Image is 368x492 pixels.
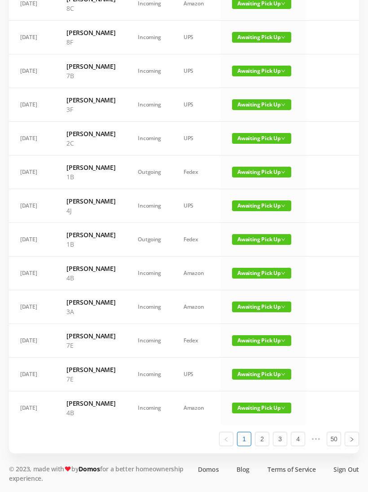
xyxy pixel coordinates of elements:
td: Incoming [127,324,172,358]
td: [DATE] [9,324,55,358]
i: icon: down [281,338,285,343]
i: icon: right [349,437,355,442]
li: Next Page [345,432,359,446]
td: UPS [172,54,221,88]
li: 1 [237,432,251,446]
h6: [PERSON_NAME] [66,62,115,71]
a: 1 [237,432,251,446]
td: Outgoing [127,155,172,189]
h6: [PERSON_NAME] [66,95,115,105]
h6: [PERSON_NAME] [66,230,115,239]
p: © 2023, made with by for a better homeownership experience. [9,464,188,483]
h6: [PERSON_NAME] [66,331,115,341]
td: [DATE] [9,88,55,122]
td: Incoming [127,189,172,223]
p: 4J [66,206,115,215]
p: 1B [66,239,115,249]
i: icon: down [281,372,285,377]
span: Awaiting Pick Up [232,32,291,43]
td: [DATE] [9,21,55,54]
td: Incoming [127,122,172,155]
i: icon: down [281,136,285,141]
p: 8C [66,4,115,13]
td: [DATE] [9,391,55,425]
td: Fedex [172,223,221,257]
td: [DATE] [9,122,55,155]
td: [DATE] [9,358,55,391]
span: Awaiting Pick Up [232,301,291,312]
i: icon: down [281,305,285,309]
h6: [PERSON_NAME] [66,196,115,206]
p: 8F [66,37,115,47]
td: UPS [172,122,221,155]
span: Awaiting Pick Up [232,66,291,76]
td: Fedex [172,324,221,358]
a: Domos [198,465,219,474]
td: Incoming [127,54,172,88]
td: Incoming [127,88,172,122]
i: icon: down [281,35,285,40]
span: Awaiting Pick Up [232,369,291,380]
td: Incoming [127,257,172,290]
li: 50 [327,432,341,446]
i: icon: down [281,271,285,275]
p: 7E [66,341,115,350]
span: Awaiting Pick Up [232,200,291,211]
td: UPS [172,88,221,122]
p: 2C [66,138,115,148]
i: icon: left [223,437,229,442]
i: icon: down [281,1,285,6]
td: Outgoing [127,223,172,257]
td: Amazon [172,391,221,425]
td: Incoming [127,21,172,54]
li: Previous Page [219,432,233,446]
h6: [PERSON_NAME] [66,28,115,37]
li: 3 [273,432,287,446]
a: 3 [273,432,287,446]
span: Awaiting Pick Up [232,403,291,413]
li: 2 [255,432,269,446]
td: [DATE] [9,54,55,88]
td: [DATE] [9,290,55,324]
p: 3A [66,307,115,316]
p: 7B [66,71,115,80]
a: Sign Out [333,465,359,474]
i: icon: down [281,237,285,242]
a: 4 [291,432,305,446]
td: Incoming [127,391,172,425]
a: Terms of Service [267,465,315,474]
td: Incoming [127,358,172,391]
td: Amazon [172,257,221,290]
a: Domos [79,465,100,473]
span: ••• [309,432,323,446]
td: [DATE] [9,189,55,223]
h6: [PERSON_NAME] [66,399,115,408]
td: UPS [172,358,221,391]
i: icon: down [281,204,285,208]
h6: [PERSON_NAME] [66,264,115,273]
a: Blog [237,465,250,474]
a: 50 [327,432,341,446]
td: Fedex [172,155,221,189]
p: 7E [66,374,115,384]
i: icon: down [281,102,285,107]
p: 4B [66,273,115,283]
h6: [PERSON_NAME] [66,163,115,172]
td: [DATE] [9,257,55,290]
span: Awaiting Pick Up [232,268,291,279]
span: Awaiting Pick Up [232,133,291,144]
li: Next 5 Pages [309,432,323,446]
td: UPS [172,189,221,223]
span: Awaiting Pick Up [232,234,291,245]
i: icon: down [281,406,285,410]
span: Awaiting Pick Up [232,167,291,177]
h6: [PERSON_NAME] [66,365,115,374]
a: 2 [255,432,269,446]
h6: [PERSON_NAME] [66,129,115,138]
td: Incoming [127,290,172,324]
span: Awaiting Pick Up [232,335,291,346]
h6: [PERSON_NAME] [66,297,115,307]
li: 4 [291,432,305,446]
td: UPS [172,21,221,54]
span: Awaiting Pick Up [232,99,291,110]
